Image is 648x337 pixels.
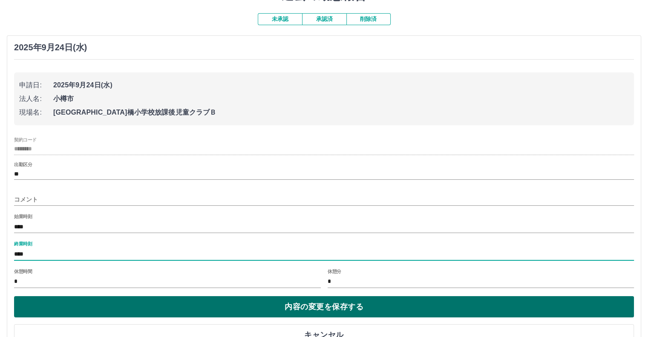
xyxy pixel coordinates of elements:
[302,13,346,25] button: 承認済
[328,268,341,274] label: 休憩分
[19,94,53,104] span: 法人名:
[14,268,32,274] label: 休憩時間
[346,13,391,25] button: 削除済
[14,213,32,220] label: 始業時刻
[53,107,629,118] span: [GEOGRAPHIC_DATA]橋小学校放課後児童クラブＢ
[14,43,87,52] h3: 2025年9月24日(水)
[19,107,53,118] span: 現場名:
[14,136,37,143] label: 契約コード
[14,241,32,247] label: 終業時刻
[53,94,629,104] span: 小樽市
[19,80,53,90] span: 申請日:
[258,13,302,25] button: 未承認
[14,161,32,168] label: 出勤区分
[53,80,629,90] span: 2025年9月24日(水)
[14,296,634,317] button: 内容の変更を保存する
